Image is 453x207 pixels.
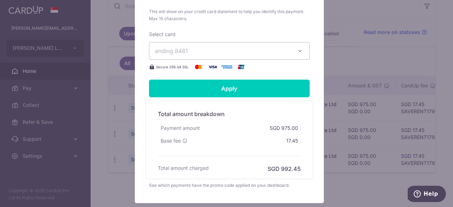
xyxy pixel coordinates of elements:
[234,63,248,71] img: UnionPay
[220,63,234,71] img: American Express
[206,63,220,71] img: Visa
[161,137,181,144] span: Base fee
[158,165,209,172] h6: Total amount charged
[149,8,310,22] span: This will show on your credit card statement to help you identify this payment. Max 15 characters.
[283,134,301,147] div: 17.45
[268,165,301,173] h6: SGD 992.45
[149,80,310,97] input: Apply
[267,122,301,134] div: SGD 975.00
[149,182,310,189] div: See which payments have the promo code applied on your dashboard.
[155,47,188,54] span: ending 8481
[149,42,310,60] button: ending 8481
[149,31,176,38] label: Select card
[156,64,189,70] span: Secure 256-bit SSL
[158,122,203,134] div: Payment amount
[158,110,301,118] h5: Total amount breakdown
[191,63,206,71] img: Mastercard
[408,186,446,203] iframe: Opens a widget where you can find more information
